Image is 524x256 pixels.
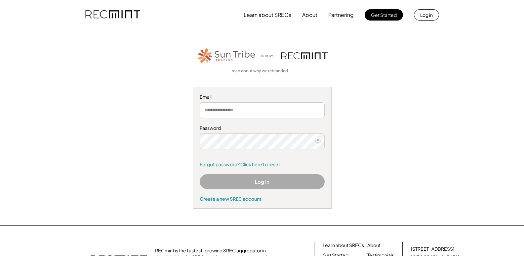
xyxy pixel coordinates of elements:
a: About [367,242,381,249]
button: Learn about SRECs [244,8,291,22]
button: About [302,8,317,22]
button: Partnering [328,8,354,22]
button: Get Started [365,9,403,21]
div: is now [260,53,278,59]
button: Log in [414,9,439,21]
img: recmint-logotype%403x.png [85,4,140,26]
button: Log In [200,174,325,189]
div: Create a new SREC account [200,196,325,202]
img: STT_Horizontal_Logo%2B-%2BColor.png [197,47,256,65]
a: read about why we rebranded → [232,68,293,74]
div: [STREET_ADDRESS] [411,246,454,252]
div: Email [200,94,325,100]
a: Learn about SRECs [323,242,364,249]
a: Forgot password? Click here to reset. [200,161,325,168]
div: Password [200,125,325,131]
img: recmint-logotype%403x.png [281,52,328,59]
